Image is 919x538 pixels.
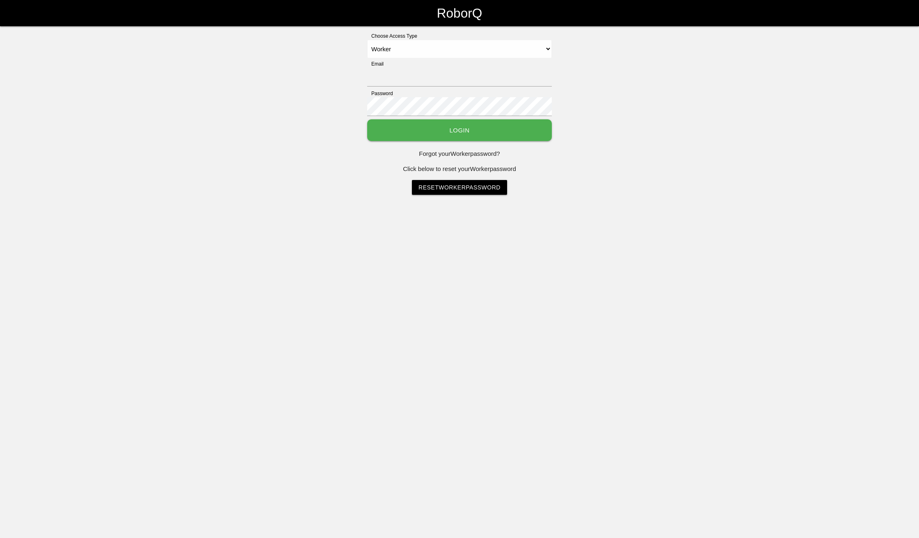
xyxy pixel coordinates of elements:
[367,164,552,174] p: Click below to reset your Worker password
[367,149,552,159] p: Forgot your Worker password?
[367,90,393,97] label: Password
[367,32,417,40] label: Choose Access Type
[367,119,552,141] button: Login
[367,60,384,68] label: Email
[412,180,507,195] a: ResetWorkerPassword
